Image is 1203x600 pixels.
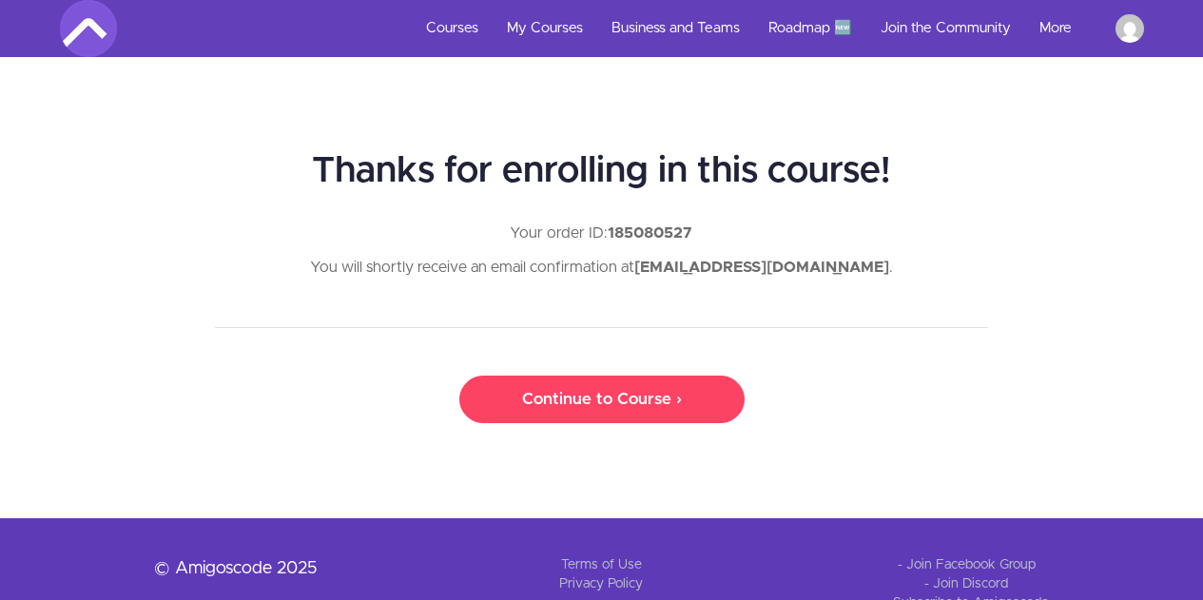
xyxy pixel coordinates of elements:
[215,152,988,192] h1: Thanks for enrolling in this course!
[459,376,745,423] a: Continue to Course ›
[634,260,889,275] strong: [EMAIL_ADDRESS][DOMAIN_NAME]
[924,577,1008,590] a: - Join Discord
[215,255,988,280] p: You will shortly receive an email confirmation at .
[559,577,643,590] a: Privacy Policy
[215,221,988,245] p: Your order ID:
[1116,14,1144,43] img: wslkartelo@gmail.com
[54,555,419,582] p: © Amigoscode 2025
[561,558,642,571] a: Terms of Use
[608,225,692,241] strong: 185080527
[898,558,1036,571] a: - Join Facebook Group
